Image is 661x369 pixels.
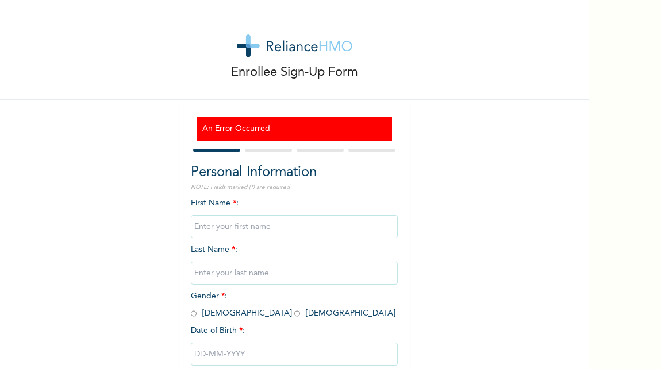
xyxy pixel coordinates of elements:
[191,292,395,317] span: Gender : [DEMOGRAPHIC_DATA] [DEMOGRAPHIC_DATA]
[191,325,245,337] span: Date of Birth :
[191,162,398,183] h2: Personal Information
[231,63,358,82] p: Enrollee Sign-Up Form
[191,183,398,192] p: NOTE: Fields marked (*) are required
[191,246,398,277] span: Last Name :
[202,123,386,135] h3: An Error Occurred
[191,262,398,285] input: Enter your last name
[191,343,398,366] input: DD-MM-YYYY
[191,215,398,238] input: Enter your first name
[191,199,398,231] span: First Name :
[237,34,352,57] img: logo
